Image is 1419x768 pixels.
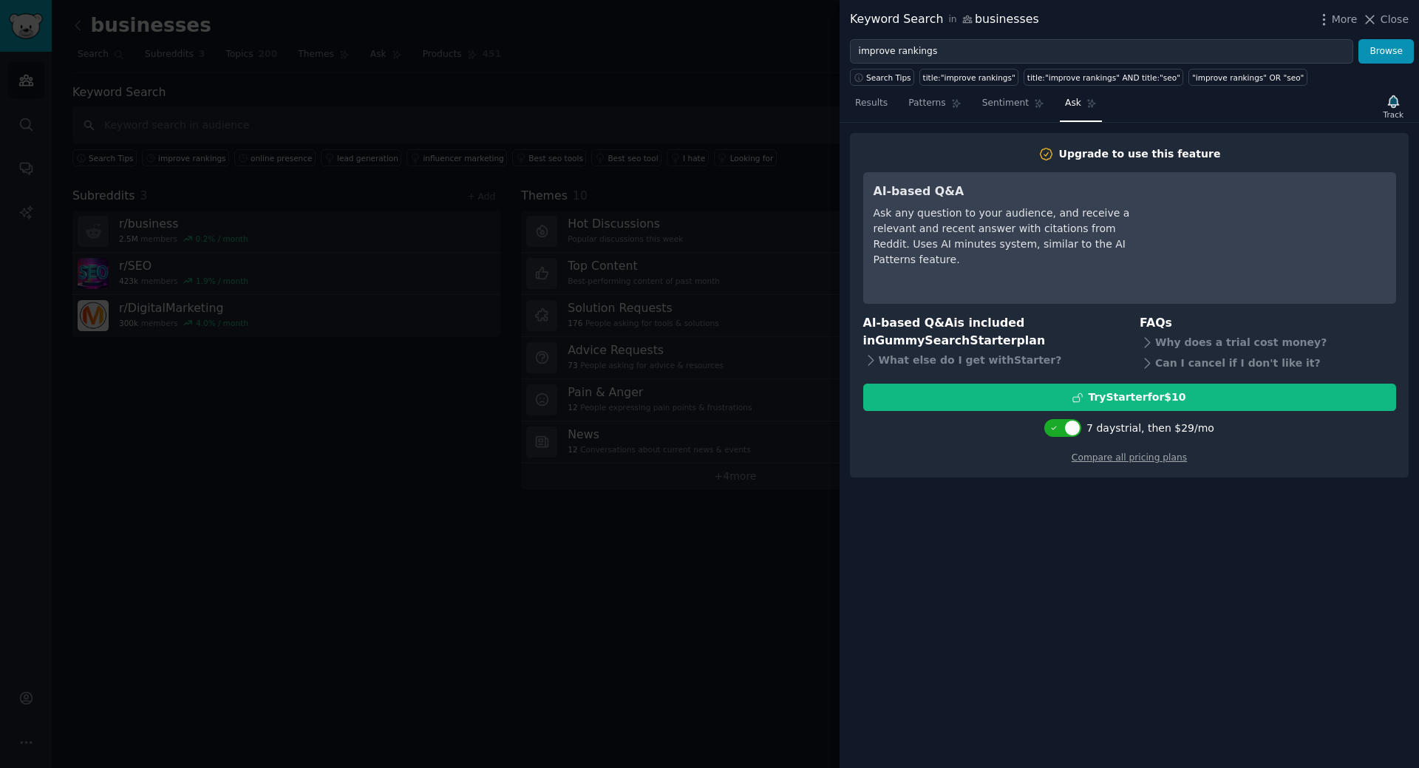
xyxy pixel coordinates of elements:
div: Try Starter for $10 [1088,390,1185,405]
input: Try a keyword related to your business [850,39,1353,64]
div: Can I cancel if I don't like it? [1140,353,1396,373]
div: title:"improve rankings" [923,72,1015,83]
span: Close [1381,12,1409,27]
a: Ask [1060,92,1102,122]
h3: AI-based Q&A [874,183,1143,201]
span: Results [855,97,888,110]
a: title:"improve rankings" [919,69,1018,86]
div: "improve rankings" OR "seo" [1192,72,1304,83]
a: "improve rankings" OR "seo" [1188,69,1307,86]
div: 7 days trial, then $ 29 /mo [1086,421,1214,436]
button: Search Tips [850,69,914,86]
a: Compare all pricing plans [1072,452,1187,463]
div: Upgrade to use this feature [1059,146,1221,162]
span: More [1332,12,1358,27]
a: Sentiment [977,92,1049,122]
span: Patterns [908,97,945,110]
div: title:"improve rankings" AND title:"seo" [1027,72,1180,83]
span: Search Tips [866,72,911,83]
div: Ask any question to your audience, and receive a relevant and recent answer with citations from R... [874,205,1143,268]
button: Track [1378,91,1409,122]
button: Browse [1358,39,1414,64]
div: Track [1384,109,1403,120]
span: Sentiment [982,97,1029,110]
a: Patterns [903,92,966,122]
a: Results [850,92,893,122]
button: TryStarterfor$10 [863,384,1396,411]
div: What else do I get with Starter ? [863,350,1120,371]
div: Keyword Search businesses [850,10,1039,29]
h3: AI-based Q&A is included in plan [863,314,1120,350]
span: in [948,13,956,27]
button: More [1316,12,1358,27]
span: Ask [1065,97,1081,110]
h3: FAQs [1140,314,1396,333]
div: Why does a trial cost money? [1140,332,1396,353]
button: Close [1362,12,1409,27]
a: title:"improve rankings" AND title:"seo" [1024,69,1183,86]
span: GummySearch Starter [875,333,1016,347]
